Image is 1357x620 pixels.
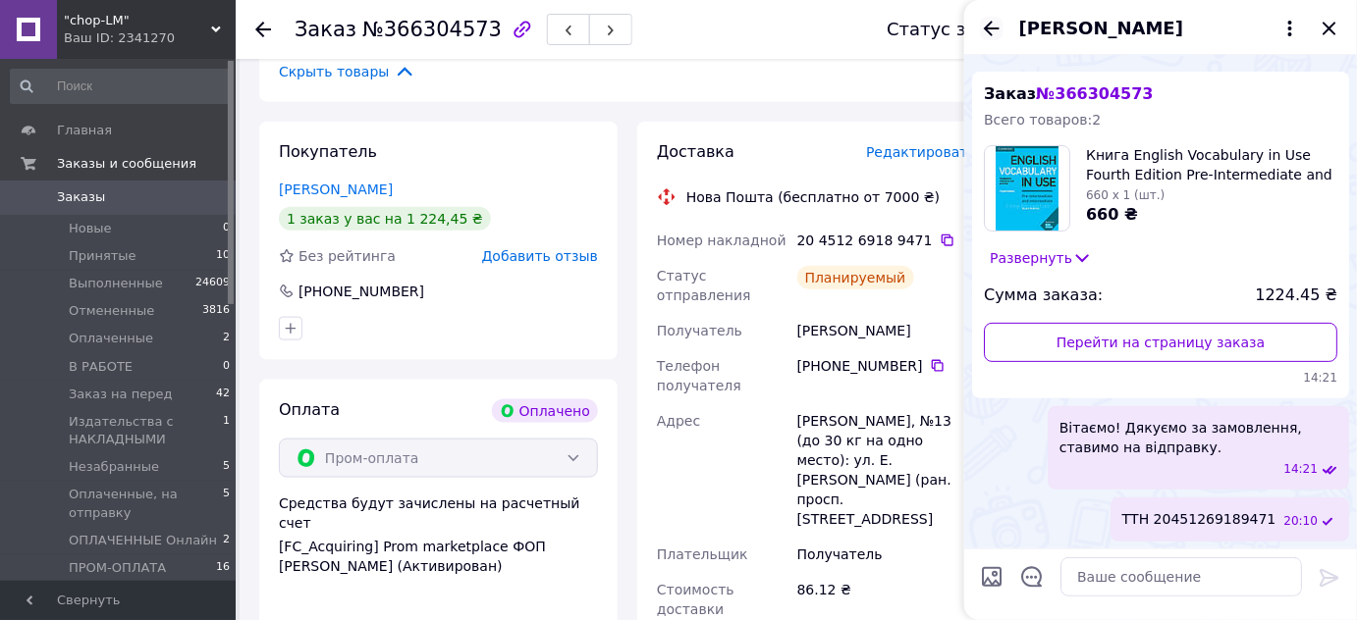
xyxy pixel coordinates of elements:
[69,358,133,376] span: В РАБОТЕ
[797,266,914,289] div: Планируемый
[279,207,491,231] div: 1 заказ у вас на 1 224,45 ₴
[69,330,153,347] span: Оплаченные
[69,486,223,521] span: Оплаченные, на отправку
[984,284,1103,307] span: Сумма заказа:
[69,532,217,549] span: ОПЛАЧЕННЫЕ Онлайн
[64,12,211,29] span: "chop-LM"
[984,247,1098,269] button: Развернуть
[657,232,787,248] span: Номер накладной
[69,413,223,448] span: Издательства с НАКЛАДНЫМИ
[1086,145,1337,184] span: Книга English Vocabulary in Use Fourth Edition Pre-Intermediate and Intermediate
[996,146,1058,231] img: 1514080617_w100_h100_kniga-english-vocabulary.jpg
[657,582,734,617] span: Стоимость доставки
[984,370,1337,387] span: 14:21 12.10.2025
[797,231,976,250] div: 20 4512 6918 9471
[223,358,230,376] span: 0
[362,18,502,41] span: №366304573
[64,29,236,47] div: Ваш ID: 2341270
[202,302,230,320] span: 3816
[984,323,1337,362] a: Перейти на страницу заказа
[887,20,1018,39] div: Статус заказа
[657,323,742,338] span: Получатель
[866,144,976,160] span: Редактировать
[216,386,230,403] span: 42
[1318,17,1341,40] button: Закрыть
[57,122,112,139] span: Главная
[793,403,980,537] div: [PERSON_NAME], №13 (до 30 кг на одно место): ул. Е. [PERSON_NAME] (ран. просп. [STREET_ADDRESS]
[69,220,112,237] span: Новые
[297,282,426,301] div: [PHONE_NUMBER]
[223,532,230,549] span: 2
[1283,513,1318,530] span: 20:10 12.10.2025
[299,248,396,264] span: Без рейтинга
[793,313,980,348] div: [PERSON_NAME]
[1019,16,1183,41] span: [PERSON_NAME]
[980,17,1004,40] button: Назад
[1019,564,1045,590] button: Открыть шаблоны ответов
[492,399,598,423] div: Оплачено
[195,275,230,292] span: 24609
[223,458,230,476] span: 5
[482,248,598,264] span: Добавить отзыв
[69,559,166,577] span: ПРОМ-ОПЛАТА
[279,61,415,82] span: Скрыть товары
[255,20,271,39] div: Вернуться назад
[69,247,136,265] span: Принятые
[279,400,340,419] span: Оплата
[657,358,741,393] span: Телефон получателя
[1036,84,1153,103] span: № 366304573
[1019,16,1302,41] button: [PERSON_NAME]
[793,537,980,572] div: Получатель
[223,486,230,521] span: 5
[69,275,163,292] span: Выполненные
[216,559,230,577] span: 16
[57,155,196,173] span: Заказы и сообщения
[10,69,232,104] input: Поиск
[223,220,230,237] span: 0
[657,268,751,303] span: Статус отправления
[657,546,748,562] span: Плательщик
[797,356,976,376] div: [PHONE_NUMBER]
[223,413,230,448] span: 1
[295,18,356,41] span: Заказ
[223,330,230,347] span: 2
[657,142,734,161] span: Доставка
[69,386,173,403] span: Заказ на перед
[279,493,598,576] div: Средства будут зачислены на расчетный счет
[1086,205,1138,224] span: 660 ₴
[279,142,377,161] span: Покупатель
[1255,284,1337,307] span: 1224.45 ₴
[57,188,105,206] span: Заказы
[681,187,945,207] div: Нова Пошта (бесплатно от 7000 ₴)
[279,537,598,576] div: [FC_Acquiring] Prom marketplace ФОП [PERSON_NAME] (Активирован)
[1086,188,1165,202] span: 660 x 1 (шт.)
[984,84,1154,103] span: Заказ
[1283,461,1318,478] span: 14:21 12.10.2025
[657,413,700,429] span: Адрес
[279,181,393,197] a: [PERSON_NAME]
[1059,418,1337,457] span: Вітаємо! Дякуємо за замовлення, ставимо на відправку.
[69,302,154,320] span: Отмененные
[216,247,230,265] span: 10
[984,112,1101,128] span: Всего товаров: 2
[69,458,159,476] span: Незабранные
[1122,509,1276,530] span: ТТН 20451269189471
